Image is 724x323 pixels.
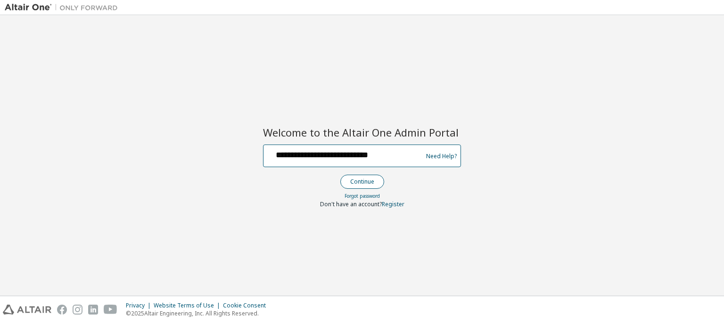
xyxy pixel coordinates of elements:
div: Privacy [126,302,154,309]
img: instagram.svg [73,305,82,315]
button: Continue [340,175,384,189]
div: Cookie Consent [223,302,271,309]
p: © 2025 Altair Engineering, Inc. All Rights Reserved. [126,309,271,317]
img: youtube.svg [104,305,117,315]
a: Forgot password [345,193,380,199]
a: Register [382,200,404,208]
img: altair_logo.svg [3,305,51,315]
img: linkedin.svg [88,305,98,315]
img: Altair One [5,3,123,12]
span: Don't have an account? [320,200,382,208]
h2: Welcome to the Altair One Admin Portal [263,126,461,139]
img: facebook.svg [57,305,67,315]
div: Website Terms of Use [154,302,223,309]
